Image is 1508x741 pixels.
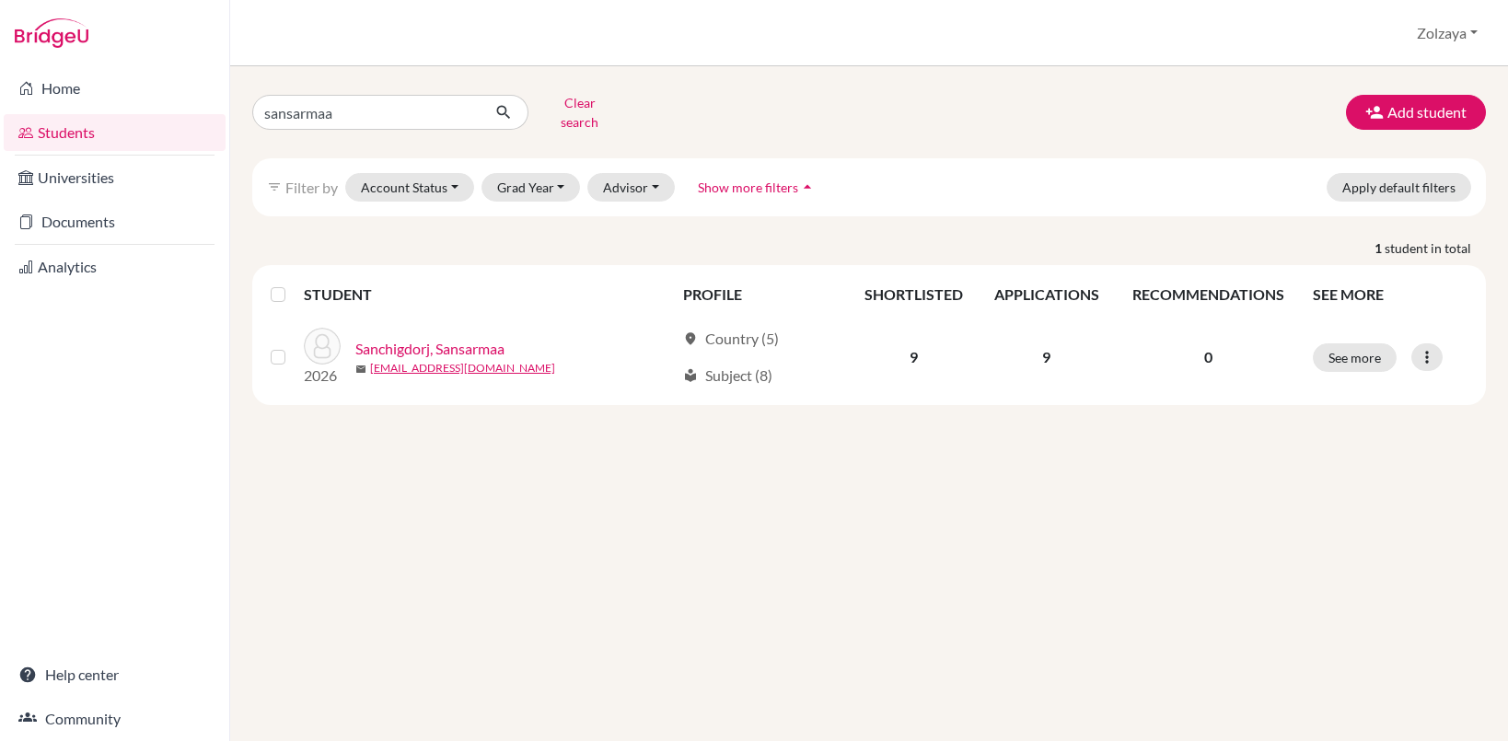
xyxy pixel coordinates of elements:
div: Subject (8) [683,365,772,387]
button: Zolzaya [1409,16,1486,51]
th: SHORTLISTED [849,272,979,317]
button: Clear search [528,88,631,136]
button: Show more filtersarrow_drop_up [682,173,832,202]
p: 2026 [304,365,341,387]
a: Documents [4,203,226,240]
span: Filter by [285,179,338,196]
p: 0 [1126,346,1291,368]
span: Show more filters [698,179,798,195]
button: See more [1313,343,1397,372]
th: STUDENT [304,272,672,317]
a: Sanchigdorj, Sansarmaa [355,338,505,360]
span: location_on [683,331,698,346]
th: SEE MORE [1302,272,1479,317]
a: Analytics [4,249,226,285]
th: PROFILE [672,272,849,317]
th: APPLICATIONS [979,272,1115,317]
a: Students [4,114,226,151]
th: RECOMMENDATIONS [1115,272,1302,317]
span: student in total [1385,238,1486,258]
button: Apply default filters [1327,173,1471,202]
span: local_library [683,368,698,383]
img: Sanchigdorj, Sansarmaa [304,328,341,365]
td: 9 [979,317,1115,398]
a: Community [4,700,226,737]
a: Universities [4,159,226,196]
button: Grad Year [481,173,581,202]
strong: 1 [1375,238,1385,258]
td: 9 [849,317,979,398]
a: [EMAIL_ADDRESS][DOMAIN_NAME] [370,360,555,376]
button: Add student [1346,95,1486,130]
a: Help center [4,656,226,693]
a: Home [4,70,226,107]
button: Advisor [587,173,675,202]
i: arrow_drop_up [798,178,817,196]
img: Bridge-U [15,18,88,48]
button: Account Status [345,173,474,202]
input: Find student by name... [252,95,481,130]
i: filter_list [267,179,282,194]
span: mail [355,364,366,375]
div: Country (5) [683,328,779,350]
